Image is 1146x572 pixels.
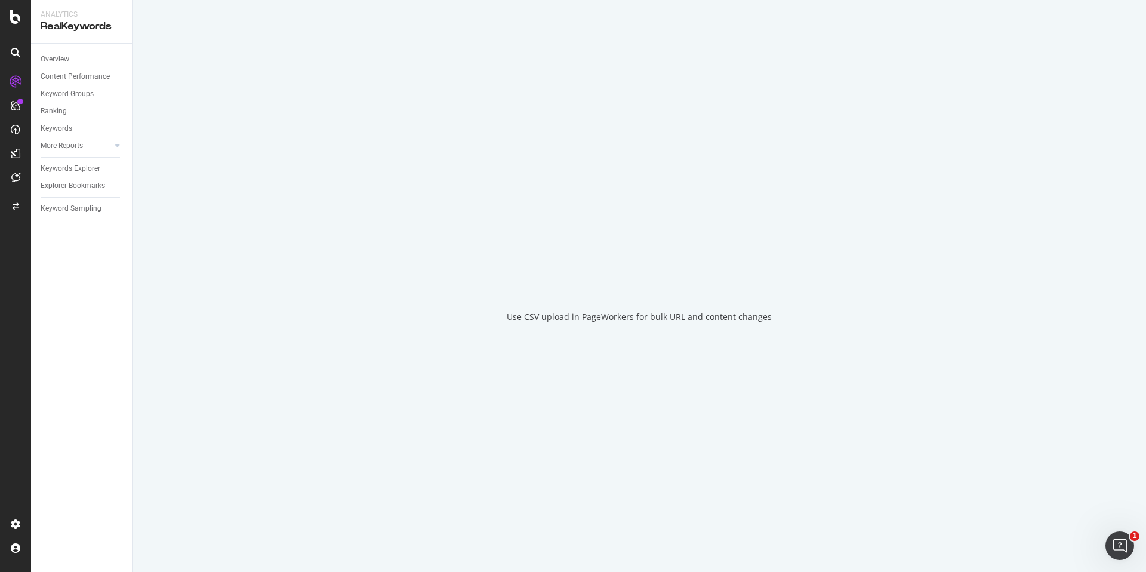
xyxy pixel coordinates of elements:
[41,20,122,33] div: RealKeywords
[41,202,101,215] div: Keyword Sampling
[41,162,124,175] a: Keywords Explorer
[41,10,122,20] div: Analytics
[41,202,124,215] a: Keyword Sampling
[41,88,94,100] div: Keyword Groups
[41,88,124,100] a: Keyword Groups
[41,53,124,66] a: Overview
[596,249,682,292] div: animation
[507,311,772,323] div: Use CSV upload in PageWorkers for bulk URL and content changes
[41,70,110,83] div: Content Performance
[1105,531,1134,560] iframe: Intercom live chat
[41,180,105,192] div: Explorer Bookmarks
[41,122,124,135] a: Keywords
[41,70,124,83] a: Content Performance
[41,180,124,192] a: Explorer Bookmarks
[41,105,124,118] a: Ranking
[41,122,72,135] div: Keywords
[41,53,69,66] div: Overview
[41,162,100,175] div: Keywords Explorer
[41,140,112,152] a: More Reports
[1130,531,1139,541] span: 1
[41,105,67,118] div: Ranking
[41,140,83,152] div: More Reports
